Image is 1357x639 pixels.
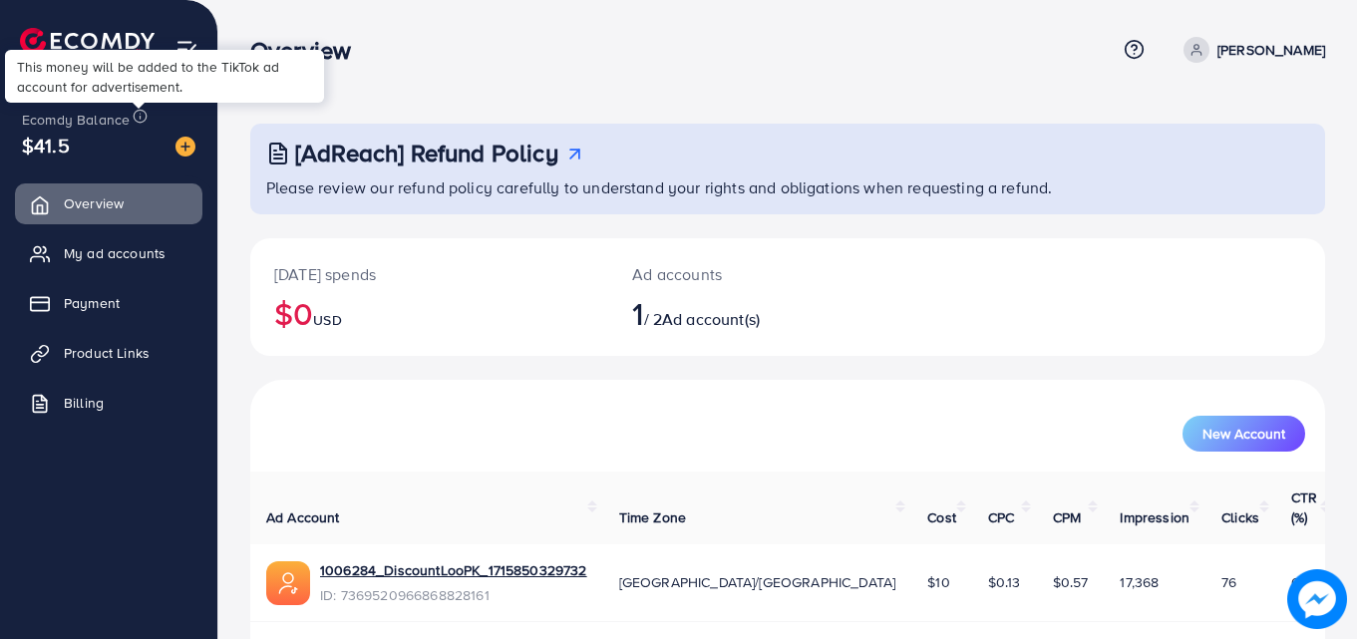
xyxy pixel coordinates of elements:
h3: Overview [250,36,367,65]
span: ID: 7369520966868828161 [320,585,587,605]
p: [PERSON_NAME] [1217,38,1325,62]
span: Overview [64,193,124,213]
a: Payment [15,283,202,323]
a: [PERSON_NAME] [1176,37,1325,63]
img: logo [20,28,155,59]
a: 1006284_DiscountLooPK_1715850329732 [320,560,587,580]
span: CPM [1053,507,1081,527]
h2: / 2 [632,294,853,332]
span: Ad Account [266,507,340,527]
span: 76 [1221,572,1236,592]
span: Impression [1120,507,1189,527]
p: [DATE] spends [274,262,584,286]
span: $10 [927,572,949,592]
button: New Account [1183,416,1305,452]
span: Clicks [1221,507,1259,527]
span: Product Links [64,343,150,363]
a: Overview [15,183,202,223]
span: Billing [64,393,104,413]
span: Cost [927,507,956,527]
span: Ad account(s) [662,308,760,330]
p: Ad accounts [632,262,853,286]
a: Product Links [15,333,202,373]
span: $0.57 [1053,572,1089,592]
h3: [AdReach] Refund Policy [295,139,558,167]
div: This money will be added to the TikTok ad account for advertisement. [5,50,324,103]
span: $41.5 [22,131,70,160]
span: Time Zone [619,507,686,527]
img: menu [175,38,198,61]
span: New Account [1202,427,1285,441]
span: Ecomdy Balance [22,110,130,130]
span: 1 [632,290,643,336]
span: USD [313,310,341,330]
img: image [1287,569,1347,629]
span: Payment [64,293,120,313]
a: My ad accounts [15,233,202,273]
span: [GEOGRAPHIC_DATA]/[GEOGRAPHIC_DATA] [619,572,896,592]
img: image [175,137,195,157]
span: 17,368 [1120,572,1159,592]
span: CPC [988,507,1014,527]
a: Billing [15,383,202,423]
p: Please review our refund policy carefully to understand your rights and obligations when requesti... [266,175,1313,199]
h2: $0 [274,294,584,332]
span: My ad accounts [64,243,166,263]
span: $0.13 [988,572,1021,592]
img: ic-ads-acc.e4c84228.svg [266,561,310,605]
span: CTR (%) [1291,487,1317,527]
